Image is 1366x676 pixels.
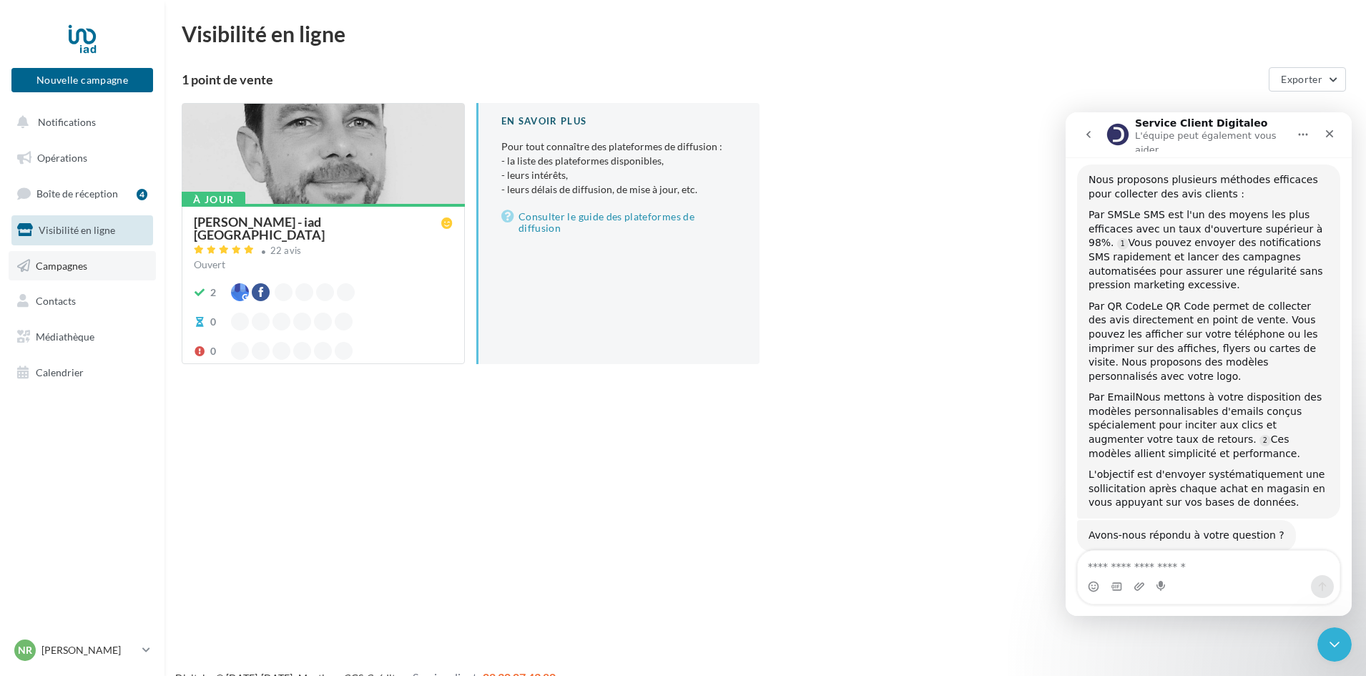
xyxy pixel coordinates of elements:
div: À jour [182,192,245,207]
li: - leurs délais de diffusion, de mise à jour, etc. [501,182,737,197]
li: - leurs intérêts, [501,168,737,182]
span: Notifications [38,116,96,128]
div: [PERSON_NAME] - iad [GEOGRAPHIC_DATA] [194,215,441,241]
a: 22 avis [194,243,453,260]
span: Visibilité en ligne [39,224,115,236]
a: Boîte de réception4 [9,178,156,209]
p: [PERSON_NAME] [41,643,137,657]
div: En savoir plus [501,114,737,128]
a: Campagnes [9,251,156,281]
div: 22 avis [270,246,302,255]
p: Pour tout connaître des plateformes de diffusion : [501,139,737,197]
span: Exporter [1281,73,1322,85]
span: Calendrier [36,366,84,378]
div: 0 [210,344,216,358]
span: NR [18,643,32,657]
button: Exporter [1269,67,1346,92]
span: Médiathèque [36,330,94,343]
div: 0 [210,315,216,329]
a: Médiathèque [9,322,156,352]
div: 2 [210,285,216,300]
a: NR [PERSON_NAME] [11,637,153,664]
iframe: Intercom live chat [1066,112,1352,616]
li: - la liste des plateformes disponibles, [501,154,737,168]
button: Notifications [9,107,150,137]
button: Nouvelle campagne [11,68,153,92]
iframe: Intercom live chat [1317,627,1352,662]
div: Visibilité en ligne [182,23,1349,44]
a: Consulter le guide des plateformes de diffusion [501,208,737,237]
a: Calendrier [9,358,156,388]
a: Opérations [9,143,156,173]
span: Opérations [37,152,87,164]
span: Contacts [36,295,76,307]
div: 1 point de vente [182,73,1263,86]
div: 4 [137,189,147,200]
span: Boîte de réception [36,187,118,200]
span: Campagnes [36,259,87,271]
a: Visibilité en ligne [9,215,156,245]
a: Contacts [9,286,156,316]
span: Ouvert [194,258,225,270]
